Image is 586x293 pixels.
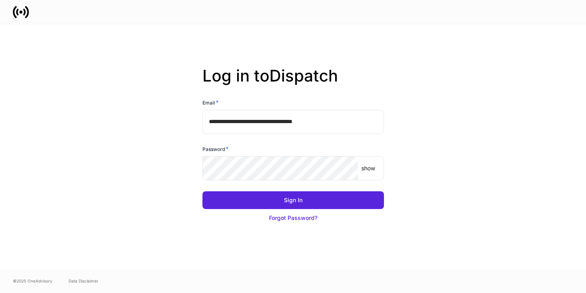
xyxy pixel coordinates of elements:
div: Sign In [284,196,302,204]
h6: Email [202,98,219,107]
button: Forgot Password? [202,209,384,227]
button: Sign In [202,191,384,209]
p: show [361,164,375,172]
h2: Log in to Dispatch [202,66,384,98]
h6: Password [202,145,229,153]
span: © 2025 OneAdvisory [13,278,52,284]
a: Data Disclaimer [69,278,98,284]
div: Forgot Password? [269,214,317,222]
